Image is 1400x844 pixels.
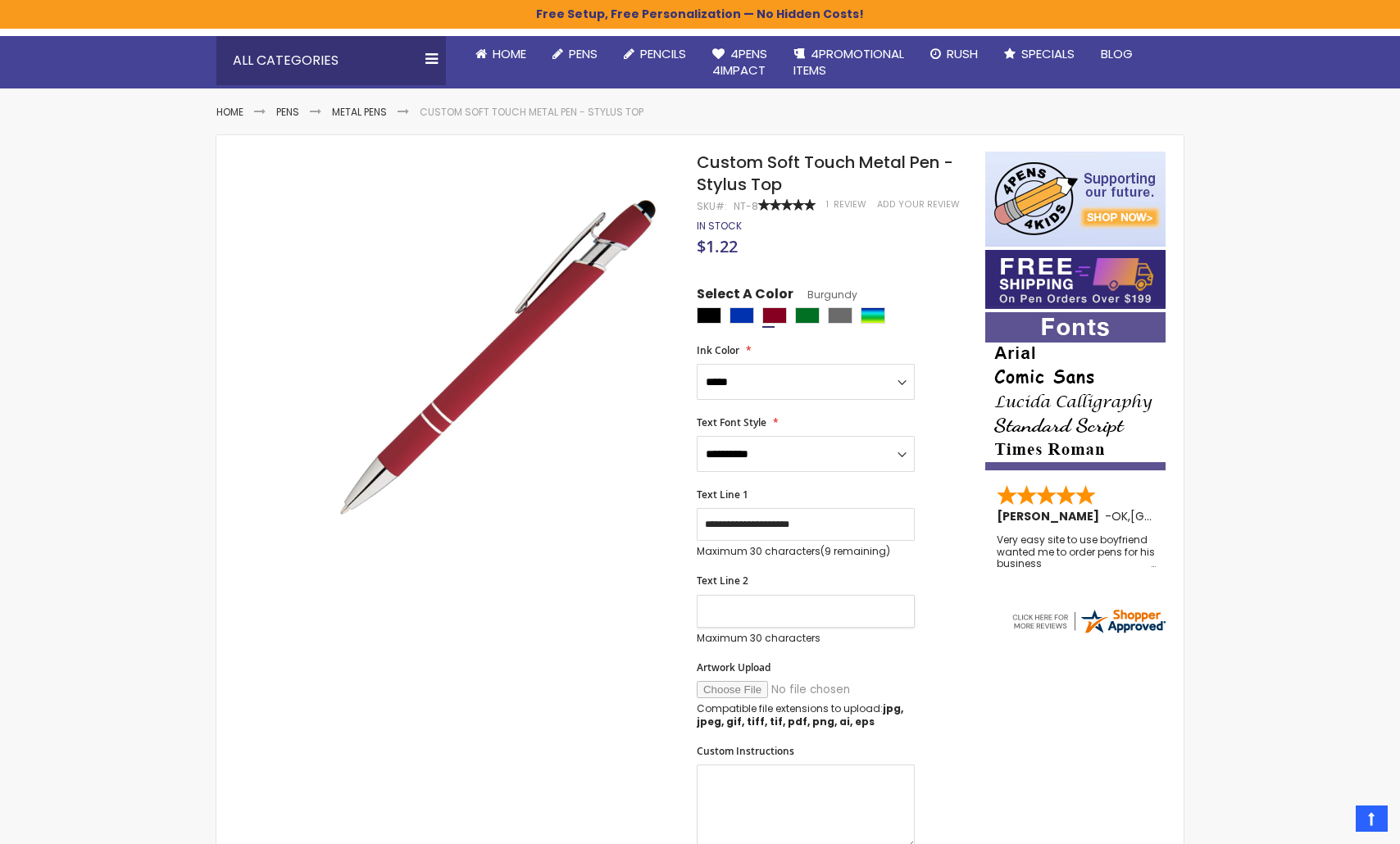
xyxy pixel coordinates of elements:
[1010,625,1167,639] a: 4pens.com certificate URL
[758,199,816,211] div: 100%
[762,307,787,324] div: Burgundy
[917,36,991,72] a: Rush
[697,660,770,674] span: Artwork Upload
[1101,45,1133,62] span: Blog
[826,198,829,211] span: 1
[1130,508,1251,524] span: [GEOGRAPHIC_DATA]
[697,151,953,196] span: Custom Soft Touch Metal Pen - Stylus Top
[462,36,539,72] a: Home
[1088,36,1146,72] a: Blog
[697,235,738,257] span: $1.22
[712,45,767,79] span: 4Pens 4impact
[697,343,739,357] span: Ink Color
[985,152,1166,247] img: 4pens 4 kids
[569,45,598,62] span: Pens
[1105,508,1251,524] span: - ,
[985,312,1166,470] img: font-personalization-examples
[1010,606,1167,636] img: 4pens.com widget logo
[1265,800,1400,844] iframe: Google Customer Reviews
[640,45,686,62] span: Pencils
[697,219,742,233] span: In stock
[826,198,869,211] a: 1 Review
[699,36,780,89] a: 4Pens4impact
[997,508,1105,524] span: [PERSON_NAME]
[985,250,1166,309] img: Free shipping on orders over $199
[493,45,526,62] span: Home
[697,701,903,728] strong: jpg, jpeg, gif, tiff, tif, pdf, png, ai, eps
[332,105,387,119] a: Metal Pens
[697,285,793,307] span: Select A Color
[734,200,758,213] div: NT-8
[697,199,727,213] strong: SKU
[877,198,960,211] a: Add Your Review
[793,288,857,302] span: Burgundy
[834,198,866,211] span: Review
[420,106,643,119] li: Custom Soft Touch Metal Pen - Stylus Top
[539,36,611,72] a: Pens
[795,307,820,324] div: Green
[730,307,754,324] div: Blue
[828,307,852,324] div: Grey
[697,574,748,588] span: Text Line 2
[611,36,699,72] a: Pencils
[697,307,721,324] div: Black
[300,175,675,549] img: regal_rubber_red_n_3_1_2.jpg
[697,415,766,429] span: Text Font Style
[997,534,1156,569] div: Very easy site to use boyfriend wanted me to order pens for his business
[697,744,794,758] span: Custom Instructions
[1021,45,1075,62] span: Specials
[216,105,243,119] a: Home
[697,545,915,558] p: Maximum 30 characters
[793,45,904,79] span: 4PROMOTIONAL ITEMS
[276,105,299,119] a: Pens
[697,488,748,501] span: Text Line 1
[697,632,915,645] p: Maximum 30 characters
[947,45,978,62] span: Rush
[861,307,885,324] div: Assorted
[216,36,446,85] div: All Categories
[1111,508,1128,524] span: OK
[991,36,1088,72] a: Specials
[697,702,915,728] p: Compatible file extensions to upload:
[697,220,742,233] div: Availability
[780,36,917,89] a: 4PROMOTIONALITEMS
[820,544,890,558] span: (9 remaining)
